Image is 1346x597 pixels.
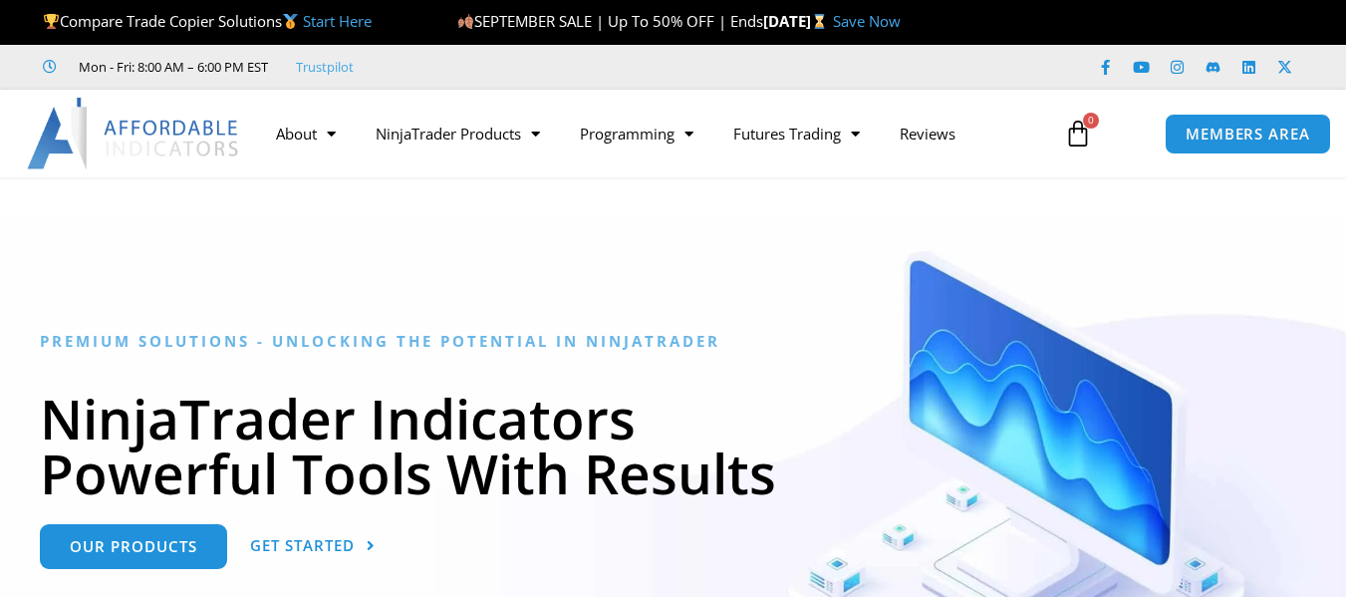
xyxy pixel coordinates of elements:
[303,11,372,31] a: Start Here
[1186,127,1310,142] span: MEMBERS AREA
[256,111,356,156] a: About
[1083,113,1099,129] span: 0
[458,14,473,29] img: 🍂
[713,111,880,156] a: Futures Trading
[560,111,713,156] a: Programming
[27,98,241,169] img: LogoAI | Affordable Indicators – NinjaTrader
[40,391,1306,500] h1: NinjaTrader Indicators Powerful Tools With Results
[250,538,355,553] span: Get Started
[833,11,901,31] a: Save Now
[457,11,763,31] span: SEPTEMBER SALE | Up To 50% OFF | Ends
[880,111,975,156] a: Reviews
[296,55,354,79] a: Trustpilot
[44,14,59,29] img: 🏆
[812,14,827,29] img: ⌛
[43,11,372,31] span: Compare Trade Copier Solutions
[1165,114,1331,154] a: MEMBERS AREA
[283,14,298,29] img: 🥇
[250,524,376,569] a: Get Started
[1034,105,1122,162] a: 0
[763,11,832,31] strong: [DATE]
[40,524,227,569] a: Our Products
[70,539,197,554] span: Our Products
[356,111,560,156] a: NinjaTrader Products
[256,111,1050,156] nav: Menu
[74,55,268,79] span: Mon - Fri: 8:00 AM – 6:00 PM EST
[40,332,1306,351] h6: Premium Solutions - Unlocking the Potential in NinjaTrader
